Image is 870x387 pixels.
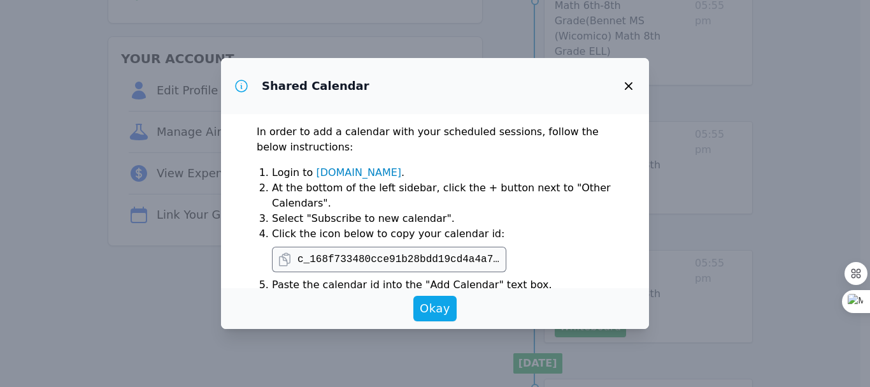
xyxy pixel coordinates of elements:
[297,252,501,267] pre: c_168f733480cce91b28bdd19cd4a4a71d6af944738a0b65f0c4bddf9c1601bd5c@[DOMAIN_NAME]
[272,226,613,272] li: Click the icon below to copy your calendar id:
[257,124,613,155] p: In order to add a calendar with your scheduled sessions, follow the below instructions:
[272,211,613,226] li: Select "Subscribe to new calendar".
[262,78,369,94] h3: Shared Calendar
[413,296,457,321] button: Okay
[272,165,613,180] li: Login to .
[420,300,450,318] span: Okay
[272,277,613,293] li: Paste the calendar id into the "Add Calendar" text box.
[316,166,401,179] a: [DOMAIN_NAME]
[272,180,613,211] li: At the bottom of the left sidebar, click the + button next to "Other Calendars".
